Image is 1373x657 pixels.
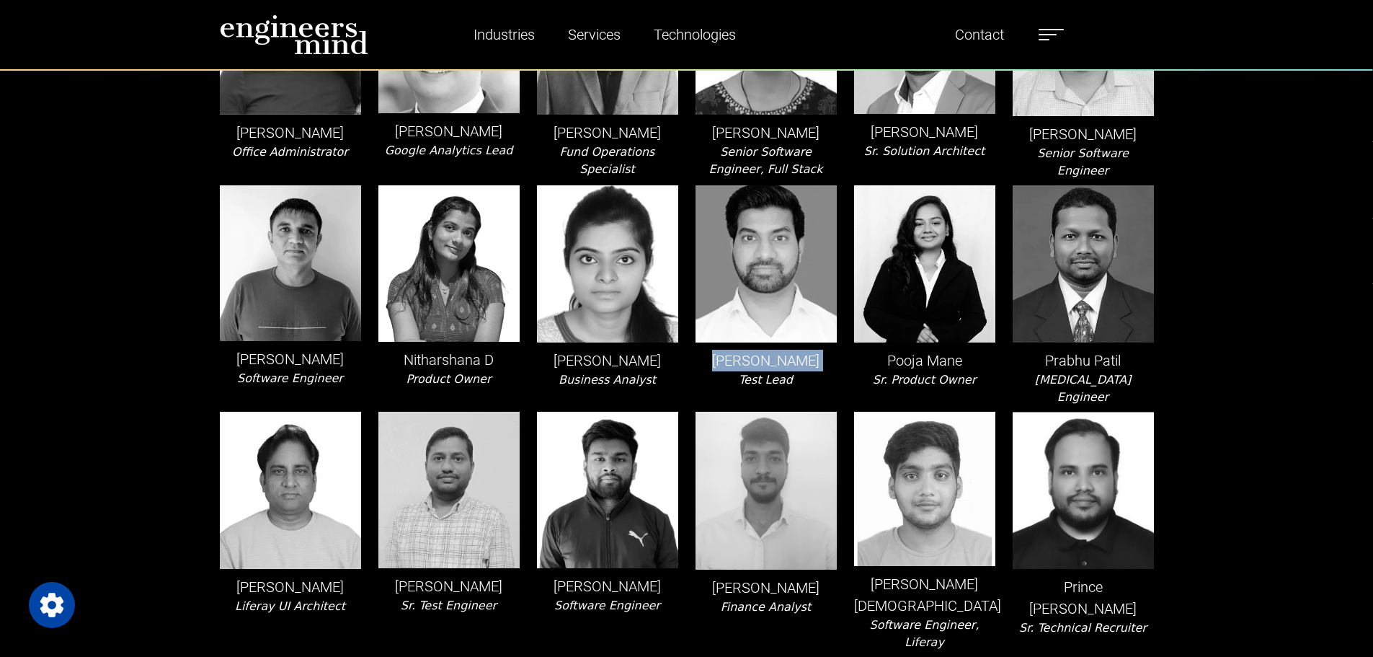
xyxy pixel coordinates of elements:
i: [MEDICAL_DATA] Engineer [1035,373,1132,404]
i: Senior Software Engineer [1037,146,1129,177]
img: leader-img [537,412,678,568]
p: [PERSON_NAME][DEMOGRAPHIC_DATA] [854,573,995,617]
img: leader-img [378,412,520,568]
i: Google Analytics Lead [385,144,513,157]
i: Software Engineer, Liferay [870,618,979,649]
p: Nitharshana D [378,349,520,371]
a: Technologies [648,18,742,51]
p: [PERSON_NAME] [378,120,520,142]
p: [PERSON_NAME] [1013,123,1154,145]
p: [PERSON_NAME] [854,121,995,143]
p: [PERSON_NAME] [696,350,837,371]
i: Test Lead [739,373,793,387]
i: Software Engineer [554,599,660,612]
img: leader-img [854,185,995,343]
i: Product Owner [406,372,491,386]
p: Prabhu Patil [1013,350,1154,371]
p: [PERSON_NAME] [696,122,837,144]
p: Pooja Mane [854,350,995,371]
p: Prince [PERSON_NAME] [1013,576,1154,619]
img: leader-img [696,185,837,342]
p: [PERSON_NAME] [696,577,837,599]
p: [PERSON_NAME] [220,348,361,370]
p: [PERSON_NAME] [537,122,678,144]
p: [PERSON_NAME] [537,576,678,597]
i: Office Administrator [232,145,348,159]
img: leader-img [220,185,361,340]
p: [PERSON_NAME] [220,576,361,598]
p: [PERSON_NAME] [220,122,361,144]
img: leader-img [220,412,361,568]
a: Industries [468,18,541,51]
i: Sr. Test Engineer [401,599,497,612]
img: logo [220,14,368,55]
img: leader-img [537,185,678,342]
img: leader-img [1013,185,1154,343]
img: leader-img [854,412,995,566]
i: Sr. Technical Recruiter [1019,621,1147,635]
i: Liferay UI Architect [235,599,345,613]
p: [PERSON_NAME] [378,576,520,597]
img: leader-img [378,185,520,342]
img: leader-img [1013,412,1154,568]
img: leader-img [696,412,837,570]
i: Software Engineer [237,371,343,385]
i: Business Analyst [559,373,656,387]
i: Fund Operations Specialist [560,145,655,176]
i: Senior Software Engineer, Full Stack [708,145,822,176]
i: Sr. Product Owner [873,373,977,387]
a: Services [562,18,626,51]
a: Contact [949,18,1010,51]
i: Sr. Solution Architect [864,144,985,158]
p: [PERSON_NAME] [537,350,678,371]
i: Finance Analyst [721,600,812,614]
